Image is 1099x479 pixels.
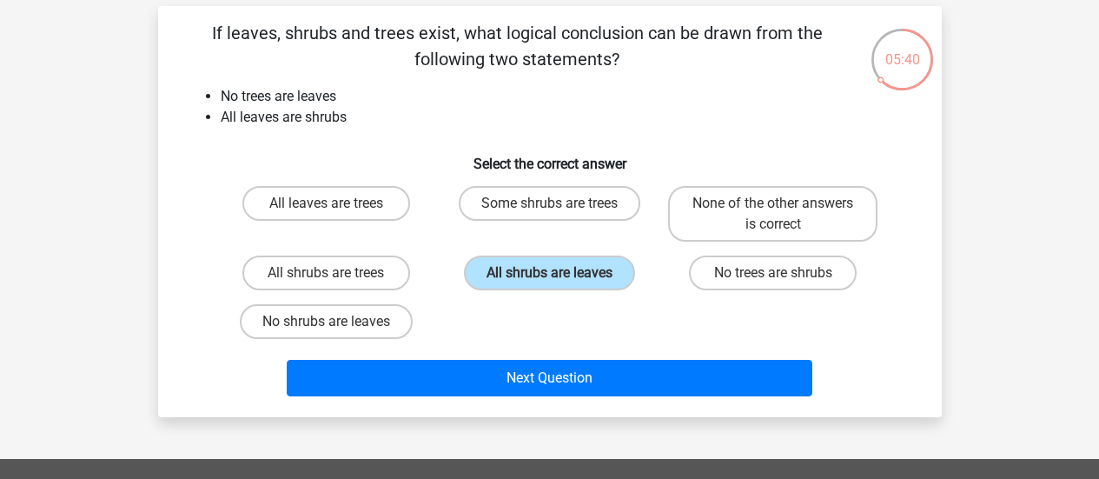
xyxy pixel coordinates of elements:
label: No trees are shrubs [689,256,857,290]
li: No trees are leaves [221,86,914,107]
button: Next Question [287,360,812,396]
label: None of the other answers is correct [668,186,877,242]
div: 05:40 [870,27,935,70]
label: Some shrubs are trees [459,186,640,221]
label: All leaves are trees [242,186,410,221]
label: No shrubs are leaves [240,304,413,339]
h6: Select the correct answer [186,142,914,172]
p: If leaves, shrubs and trees exist, what logical conclusion can be drawn from the following two st... [186,20,849,72]
li: All leaves are shrubs [221,107,914,128]
label: All shrubs are trees [242,256,410,290]
label: All shrubs are leaves [464,256,635,290]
